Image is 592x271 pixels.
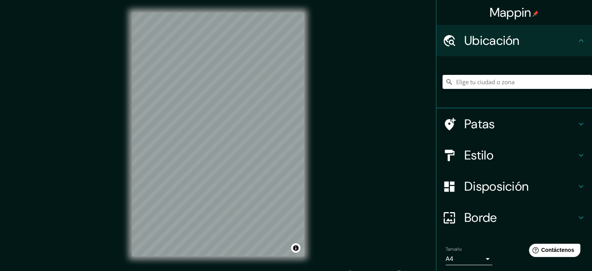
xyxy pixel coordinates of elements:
font: A4 [446,255,453,263]
font: Borde [464,209,497,226]
button: Activar o desactivar atribución [291,243,300,253]
font: Ubicación [464,32,520,49]
div: Patas [436,108,592,140]
iframe: Lanzador de widgets de ayuda [523,241,583,262]
font: Mappin [490,4,531,21]
img: pin-icon.png [532,11,539,17]
div: Estilo [436,140,592,171]
font: Disposición [464,178,529,195]
font: Patas [464,116,495,132]
div: A4 [446,253,492,265]
canvas: Mapa [132,12,304,257]
font: Estilo [464,147,494,163]
div: Ubicación [436,25,592,56]
font: Tamaño [446,246,462,252]
div: Disposición [436,171,592,202]
input: Elige tu ciudad o zona [443,75,592,89]
div: Borde [436,202,592,233]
